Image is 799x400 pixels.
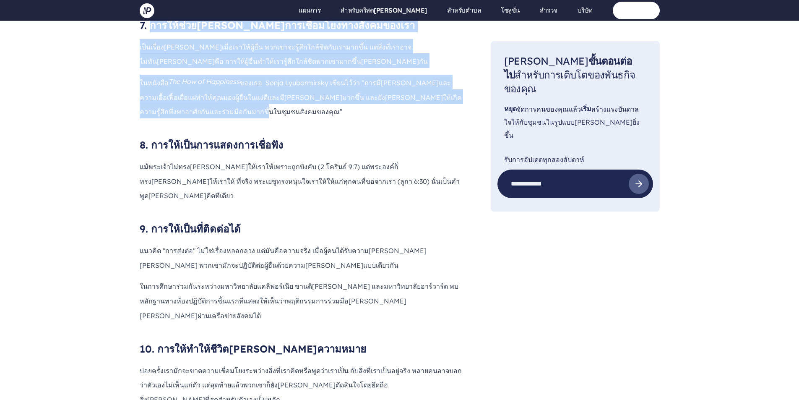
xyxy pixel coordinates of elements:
[341,6,427,14] font: สำหรับคริสต[PERSON_NAME]
[613,2,660,19] a: เริ่มต้นเลย
[504,68,635,95] font: สำหรับการเติบโตของพันธกิจของคุณ
[140,42,428,65] font: เป็นเรื่อง[PERSON_NAME]เมื่อเราให้ผู้อื่น พวกเขาจะรู้สึกใกล้ชิดกับเรามากขึ้น แต่สิ่งที่เราอาจไม่ท...
[140,78,461,116] font: ของเธอ Sonja Lyubormirsky เขียนไว้ว่า “การมี[PERSON_NAME]และความเอื้อเฟื้อเผื่อแผ่ทำให้คุณมองผู้อ...
[140,282,458,319] font: ในการศึกษาร่วมกันระหว่างมหาวิทยาลัยแคลิฟอร์เนีย ซานดิ[PERSON_NAME] และมหาวิทยาลัยฮาร์วาร์ด พบหลัก...
[140,78,169,87] font: ในหนังสือ
[140,222,241,235] font: 9. การให้เป็นที่ติดต่อได้
[501,6,520,14] font: โซลูชั่น
[504,105,640,139] font: สร้างแรงบันดาลใจให้กับชุมชนในรูปแบบ[PERSON_NAME]ยิ่งขึ้น
[140,19,415,31] font: 7. การให้ช่วย[PERSON_NAME]การเชื่อมโยงทางสังคมของเรา
[140,342,366,355] font: 10. การให้ทำให้ชีวิต[PERSON_NAME]ความหมาย
[504,55,632,81] font: ขั้นตอนต่อไป
[169,77,239,86] font: The How of Happiness
[140,246,427,269] font: แนวคิด "การส่งต่อ" ไม่ใช่เรื่องหลอกลวง แต่มันคือความจริง เมื่อผู้คนได้รับความ[PERSON_NAME][PERSON...
[581,104,591,112] font: เริ่ม
[140,162,460,200] font: แม้พระเจ้าไม่ทรง[PERSON_NAME]ให้เราให้เพราะถูกบังคับ (2 โครินธ์ 9:7) แต่พระองค์ก็ทรง[PERSON_NAME]...
[504,55,588,67] font: [PERSON_NAME]
[623,6,649,14] font: เริ่มต้นเลย
[578,6,593,14] font: บริษัท
[299,6,320,14] font: แผนการ
[140,139,283,151] font: 8. การให้เป็นการแสดงการเชื่อฟัง
[447,6,481,14] font: สำหรับตำบล
[540,6,557,14] font: สำรวจ
[504,155,584,164] font: รับการอัปเดตทุกสองสัปดาห์
[517,105,581,113] font: จัดการคนของคุณแล้ว
[504,104,517,112] font: หยุด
